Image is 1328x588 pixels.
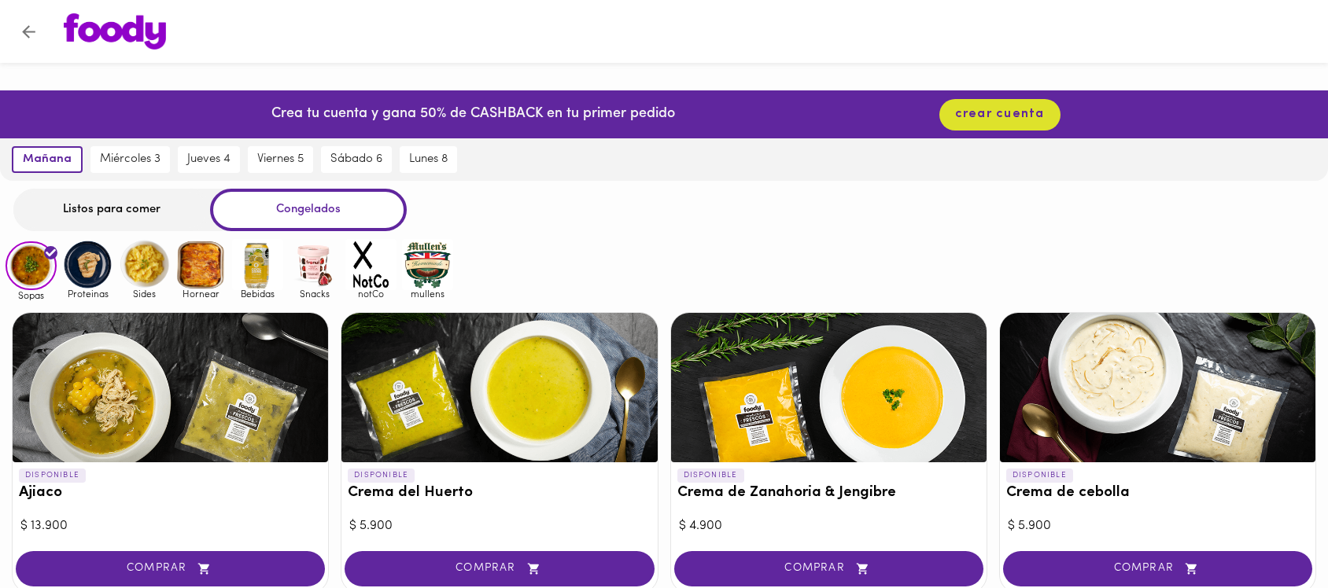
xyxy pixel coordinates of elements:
button: crear cuenta [939,99,1061,130]
div: $ 5.900 [349,517,649,535]
img: notCo [345,239,397,290]
span: COMPRAR [35,562,305,575]
p: DISPONIBLE [677,469,744,483]
div: Congelados [210,189,407,230]
button: miércoles 3 [90,146,170,173]
img: Bebidas [232,239,283,290]
img: Snacks [289,239,340,290]
p: DISPONIBLE [19,469,86,483]
img: Sides [119,239,170,290]
button: sábado 6 [321,146,392,173]
div: Crema del Huerto [341,313,657,462]
img: Sopas [6,241,57,290]
span: Snacks [289,288,340,299]
div: $ 5.900 [1008,517,1308,535]
div: $ 13.900 [20,517,320,535]
div: $ 4.900 [679,517,979,535]
button: jueves 4 [178,146,240,173]
span: sábado 6 [330,153,382,167]
span: COMPRAR [364,562,634,575]
p: DISPONIBLE [348,469,415,483]
span: COMPRAR [694,562,964,575]
span: lunes 8 [409,153,448,167]
span: viernes 5 [257,153,304,167]
span: COMPRAR [1023,562,1293,575]
button: viernes 5 [248,146,313,173]
img: logo.png [64,13,166,50]
span: mullens [402,288,453,299]
h3: Crema de cebolla [1006,485,1309,502]
div: Crema de Zanahoria & Jengibre [671,313,987,462]
button: COMPRAR [345,551,654,586]
button: mañana [12,146,83,173]
iframe: Messagebird Livechat Widget [1237,497,1312,572]
h3: Ajiaco [19,485,322,502]
button: COMPRAR [16,551,325,586]
div: Ajiaco [13,313,328,462]
img: mullens [402,239,453,290]
span: miércoles 3 [100,153,160,167]
button: COMPRAR [1003,551,1312,586]
div: Listos para comer [13,189,210,230]
span: notCo [345,288,397,299]
span: crear cuenta [955,107,1045,122]
span: jueves 4 [187,153,231,167]
button: lunes 8 [400,146,457,173]
span: mañana [23,153,72,167]
span: Bebidas [232,288,283,299]
span: Hornear [175,288,227,299]
img: Hornear [175,239,227,290]
span: Proteinas [62,288,113,299]
div: Crema de cebolla [1000,313,1315,462]
span: Sides [119,288,170,299]
button: Volver [9,13,48,51]
p: DISPONIBLE [1006,469,1073,483]
p: Crea tu cuenta y gana 50% de CASHBACK en tu primer pedido [271,105,675,125]
img: Proteinas [62,239,113,290]
h3: Crema de Zanahoria & Jengibre [677,485,980,502]
h3: Crema del Huerto [348,485,651,502]
button: COMPRAR [674,551,983,586]
span: Sopas [6,290,57,300]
